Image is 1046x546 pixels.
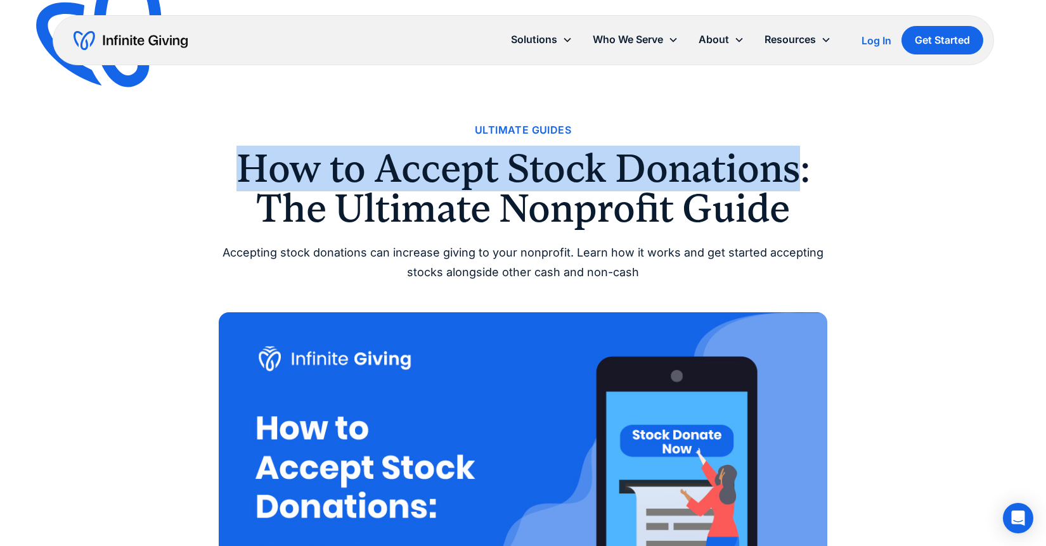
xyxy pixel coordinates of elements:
[511,31,557,48] div: Solutions
[699,31,729,48] div: About
[862,35,891,46] div: Log In
[219,243,827,282] div: Accepting stock donations can increase giving to your nonprofit. Learn how it works and get start...
[862,33,891,48] a: Log In
[501,26,583,53] div: Solutions
[219,149,827,228] h1: How to Accept Stock Donations: The Ultimate Nonprofit Guide
[583,26,688,53] div: Who We Serve
[688,26,754,53] div: About
[765,31,816,48] div: Resources
[475,122,571,139] a: Ultimate Guides
[754,26,841,53] div: Resources
[593,31,663,48] div: Who We Serve
[901,26,983,54] a: Get Started
[74,30,188,51] a: home
[1003,503,1033,533] div: Open Intercom Messenger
